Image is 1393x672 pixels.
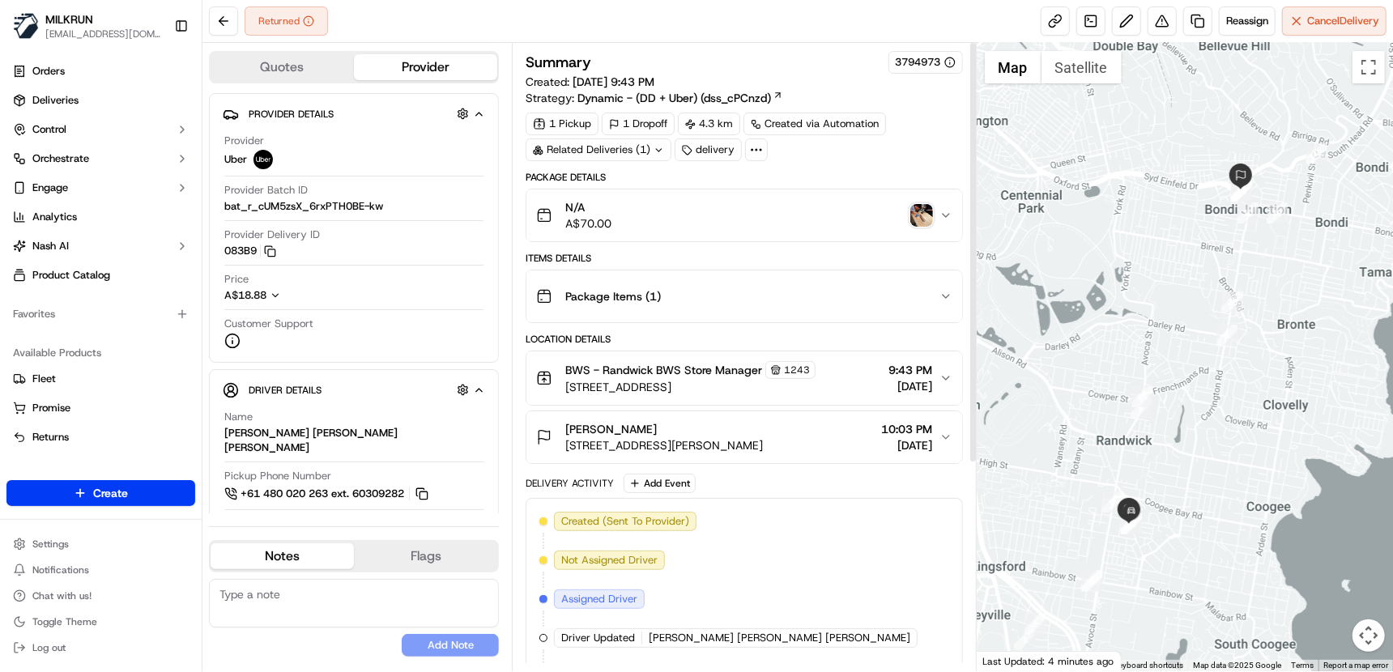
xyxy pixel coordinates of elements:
[354,543,497,569] button: Flags
[13,13,39,39] img: MILKRUN
[32,372,56,386] span: Fleet
[224,426,484,455] div: [PERSON_NAME] [PERSON_NAME] [PERSON_NAME]
[1306,143,1327,164] div: 14
[6,395,195,421] button: Promise
[6,146,195,172] button: Orchestrate
[561,514,689,529] span: Created (Sent To Provider)
[224,134,264,148] span: Provider
[45,11,93,28] button: MILKRUN
[32,641,66,654] span: Log out
[253,150,273,169] img: uber-new-logo.jpeg
[896,55,956,70] div: 3794973
[224,244,276,258] button: 083B9
[678,113,740,135] div: 4.3 km
[526,74,654,90] span: Created:
[1132,386,1153,407] div: 21
[573,74,654,89] span: [DATE] 9:43 PM
[565,362,762,378] span: BWS - Randwick BWS Store Manager
[6,301,195,327] div: Favorites
[675,138,742,161] div: delivery
[32,564,89,576] span: Notifications
[784,364,810,376] span: 1243
[223,376,485,403] button: Driver Details
[6,559,195,581] button: Notifications
[6,233,195,259] button: Nash AI
[1082,571,1103,592] div: 4
[245,6,328,36] div: Returned
[577,90,783,106] a: Dynamic - (DD + Uber) (dss_cPCnzd)
[224,288,367,303] button: A$18.88
[211,543,354,569] button: Notes
[224,485,431,503] a: +61 480 020 263 ext. 60309282
[224,228,320,242] span: Provider Delivery ID
[13,401,189,415] a: Promise
[6,6,168,45] button: MILKRUNMILKRUN[EMAIL_ADDRESS][DOMAIN_NAME]
[32,615,97,628] span: Toggle Theme
[211,54,354,80] button: Quotes
[1323,661,1388,670] a: Report a map error
[32,122,66,137] span: Control
[13,372,189,386] a: Fleet
[45,28,161,40] span: [EMAIL_ADDRESS][DOMAIN_NAME]
[1114,660,1183,671] button: Keyboard shortcuts
[1238,202,1259,223] div: 10
[6,204,195,230] a: Analytics
[1291,661,1314,670] a: Terms (opens in new tab)
[649,631,910,645] span: [PERSON_NAME] [PERSON_NAME] [PERSON_NAME]
[565,199,611,215] span: N/A
[1231,181,1252,202] div: 13
[93,485,128,501] span: Create
[32,268,110,283] span: Product Catalog
[32,181,68,195] span: Engage
[6,262,195,288] a: Product Catalog
[32,430,69,444] span: Returns
[526,138,671,161] div: Related Deliveries (1)
[561,631,635,645] span: Driver Updated
[32,239,69,253] span: Nash AI
[224,469,331,483] span: Pickup Phone Number
[224,183,308,198] span: Provider Batch ID
[561,553,658,568] span: Not Assigned Driver
[224,152,247,167] span: Uber
[224,272,249,287] span: Price
[223,100,485,127] button: Provider Details
[224,317,313,331] span: Customer Support
[1267,202,1288,223] div: 19
[561,592,637,606] span: Assigned Driver
[602,113,675,135] div: 1 Dropoff
[1307,14,1379,28] span: Cancel Delivery
[889,378,933,394] span: [DATE]
[32,64,65,79] span: Orders
[6,533,195,555] button: Settings
[977,651,1122,671] div: Last Updated: 4 minutes ago
[565,288,661,304] span: Package Items ( 1 )
[224,288,266,302] span: A$18.88
[1193,661,1281,670] span: Map data ©2025 Google
[6,424,195,450] button: Returns
[224,410,253,424] span: Name
[1103,491,1124,513] div: 7
[526,477,614,490] div: Delivery Activity
[1353,51,1385,83] button: Toggle fullscreen view
[6,610,195,633] button: Toggle Theme
[910,204,933,227] img: photo_proof_of_delivery image
[6,480,195,506] button: Create
[1042,51,1122,83] button: Show satellite imagery
[1081,570,1102,591] div: 3
[624,474,696,493] button: Add Event
[743,113,886,135] a: Created via Automation
[32,210,77,224] span: Analytics
[577,90,771,106] span: Dynamic - (DD + Uber) (dss_cPCnzd)
[6,58,195,84] a: Orders
[6,366,195,392] button: Fleet
[889,362,933,378] span: 9:43 PM
[526,411,961,463] button: [PERSON_NAME][STREET_ADDRESS][PERSON_NAME]10:03 PM[DATE]
[13,430,189,444] a: Returns
[32,93,79,108] span: Deliveries
[565,421,657,437] span: [PERSON_NAME]
[526,90,783,106] div: Strategy:
[6,340,195,366] div: Available Products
